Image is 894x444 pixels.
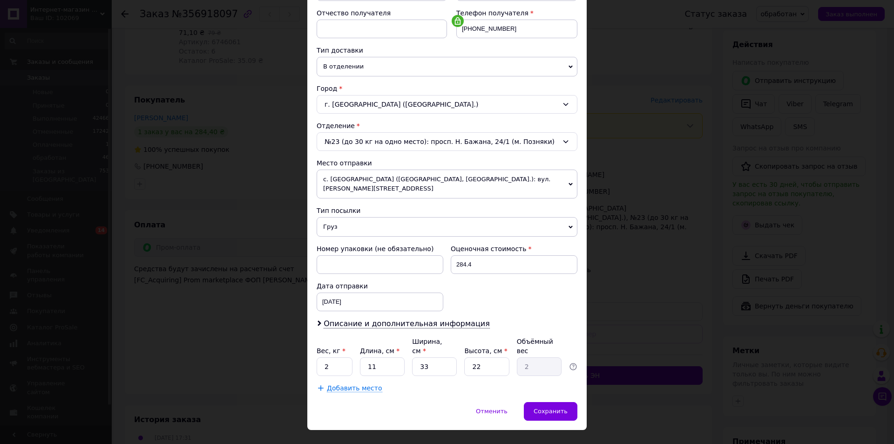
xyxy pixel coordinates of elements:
div: №23 (до 30 кг на одно место): просп. Н. Бажана, 24/1 (м. Позняки) [317,132,577,151]
span: Груз [317,217,577,237]
label: Высота, см [464,347,507,355]
div: г. [GEOGRAPHIC_DATA] ([GEOGRAPHIC_DATA].) [317,95,577,114]
span: Телефон получателя [456,9,528,17]
span: Отменить [476,408,508,415]
input: +380 [456,20,577,38]
div: Отделение [317,121,577,130]
div: Город [317,84,577,93]
div: Объёмный вес [517,337,562,355]
div: Оценочная стоимость [451,244,577,253]
label: Ширина, см [412,338,442,355]
span: Сохранить [534,408,568,415]
div: Дата отправки [317,281,443,291]
span: Тип доставки [317,47,363,54]
span: В отделении [317,57,577,76]
span: с. [GEOGRAPHIC_DATA] ([GEOGRAPHIC_DATA], [GEOGRAPHIC_DATA].): вул. [PERSON_NAME][STREET_ADDRESS] [317,170,577,198]
span: Тип посылки [317,207,360,214]
span: Описание и дополнительная информация [324,319,490,328]
span: Добавить место [327,384,382,392]
label: Вес, кг [317,347,345,355]
label: Длина, см [360,347,400,355]
span: Место отправки [317,159,372,167]
div: Номер упаковки (не обязательно) [317,244,443,253]
span: Отчество получателя [317,9,391,17]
